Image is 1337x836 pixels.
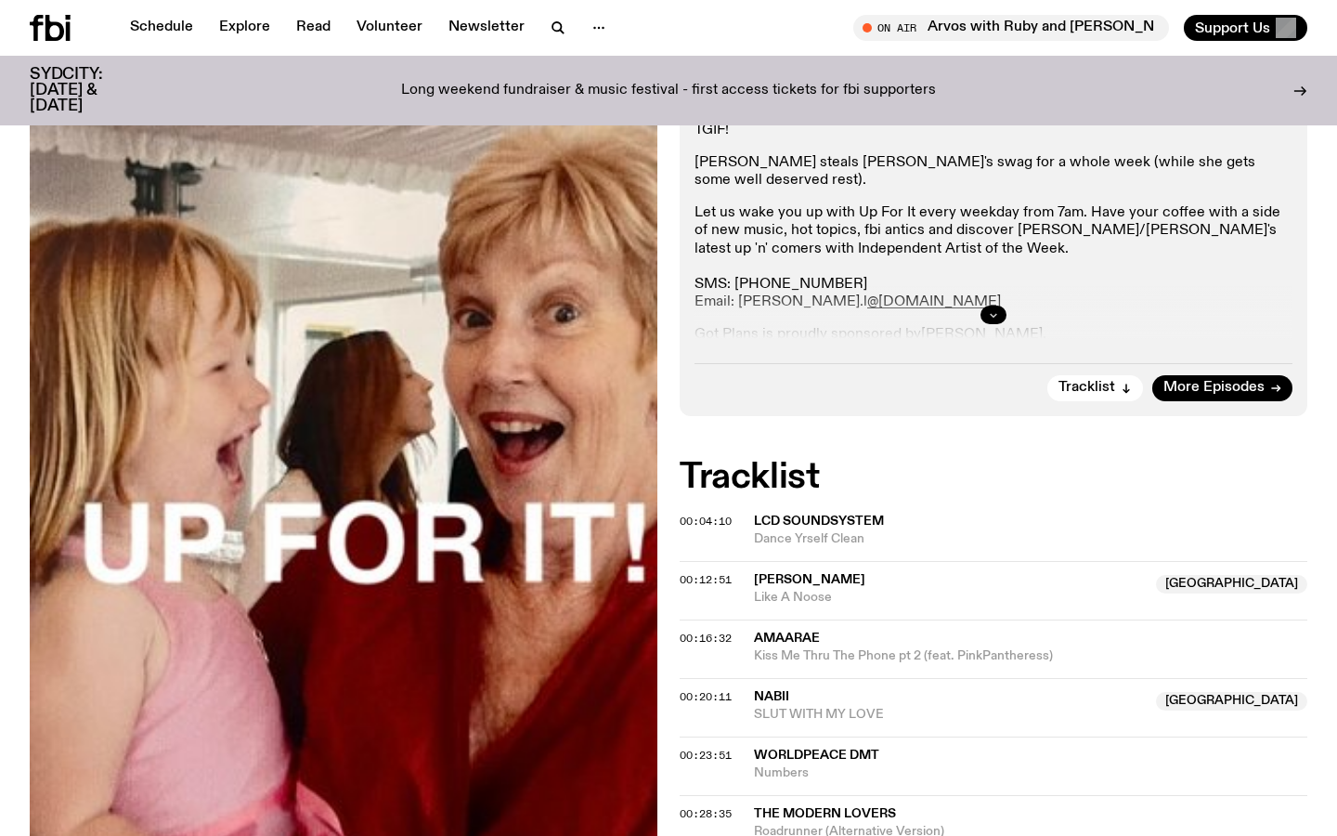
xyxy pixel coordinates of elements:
[680,748,732,763] span: 00:23:51
[694,154,1292,189] p: [PERSON_NAME] steals [PERSON_NAME]'s swag for a whole week (while she gets some well deserved rest).
[754,749,879,762] span: Worldpeace DMT
[680,631,732,646] span: 00:16:32
[754,530,1307,548] span: Dance Yrself Clean
[1152,375,1292,401] a: More Episodes
[1058,381,1115,395] span: Tracklist
[754,690,789,703] span: nabii
[345,15,434,41] a: Volunteer
[680,514,732,529] span: 00:04:10
[30,67,149,114] h3: SYDCITY: [DATE] & [DATE]
[680,575,732,585] button: 00:12:51
[680,689,732,704] span: 00:20:11
[694,122,1292,139] p: TGIF!
[119,15,204,41] a: Schedule
[754,515,884,528] span: LCD Soundsystem
[754,706,1145,724] span: SLUT WITH MY LOVE
[754,632,820,645] span: Amaarae
[680,806,732,821] span: 00:28:35
[853,15,1169,41] button: On AirArvos with Ruby and [PERSON_NAME]
[1195,20,1270,36] span: Support Us
[1156,575,1307,594] span: [GEOGRAPHIC_DATA]
[1047,375,1143,401] button: Tracklist
[1184,15,1307,41] button: Support Us
[754,647,1307,665] span: Kiss Me Thru The Phone pt 2 (feat. PinkPantheress)
[1156,692,1307,711] span: [GEOGRAPHIC_DATA]
[680,572,732,587] span: 00:12:51
[208,15,281,41] a: Explore
[680,634,732,644] button: 00:16:32
[680,692,732,702] button: 00:20:11
[680,751,732,761] button: 00:23:51
[754,764,1307,782] span: Numbers
[285,15,342,41] a: Read
[754,589,1145,607] span: Like A Noose
[680,461,1307,494] h2: Tracklist
[680,809,732,819] button: 00:28:35
[680,516,732,527] button: 00:04:10
[754,573,865,586] span: [PERSON_NAME]
[401,83,936,99] p: Long weekend fundraiser & music festival - first access tickets for fbi supporters
[754,807,896,820] span: The Modern Lovers
[437,15,536,41] a: Newsletter
[694,204,1292,311] p: Let us wake you up with Up For It every weekday from 7am. Have your coffee with a side of new mus...
[1163,381,1265,395] span: More Episodes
